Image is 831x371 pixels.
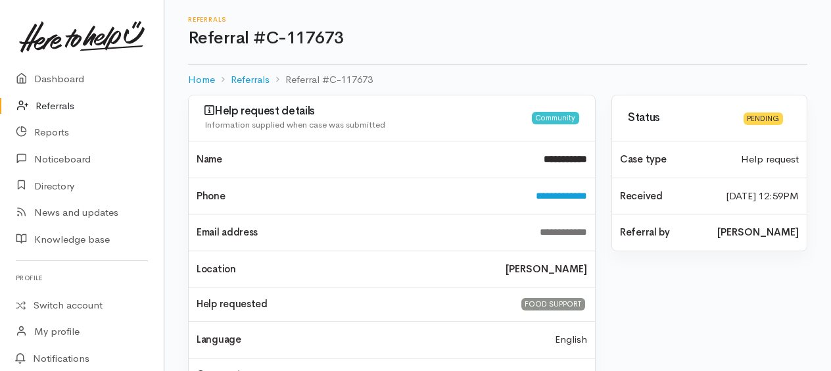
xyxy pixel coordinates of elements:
b: [PERSON_NAME] [717,225,799,240]
h4: Help requested [197,299,504,310]
a: Referrals [231,72,270,87]
h4: Received [620,191,710,202]
h3: Status [628,112,736,124]
h4: Name [197,154,528,165]
div: Pending [744,112,783,125]
h6: Referrals [188,16,807,23]
li: Referral #C-117673 [270,72,373,87]
h4: Email address [197,227,524,238]
h6: Profile [16,269,148,287]
h4: Case type [620,154,725,165]
span: Information supplied when case was submitted [204,119,385,130]
div: English [547,332,595,347]
h3: Help request details [204,105,532,118]
div: FOOD SUPPORT [521,298,585,310]
h4: Location [197,264,490,275]
time: [DATE] 12:59PM [726,189,799,204]
nav: breadcrumb [188,64,807,95]
div: Community [532,112,579,124]
h4: Phone [197,191,520,202]
h4: Language [197,334,241,345]
a: Home [188,72,215,87]
h1: Referral #C-117673 [188,29,807,48]
b: [PERSON_NAME] [506,262,587,277]
div: Help request [733,152,807,167]
h4: Referral by [620,227,701,238]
